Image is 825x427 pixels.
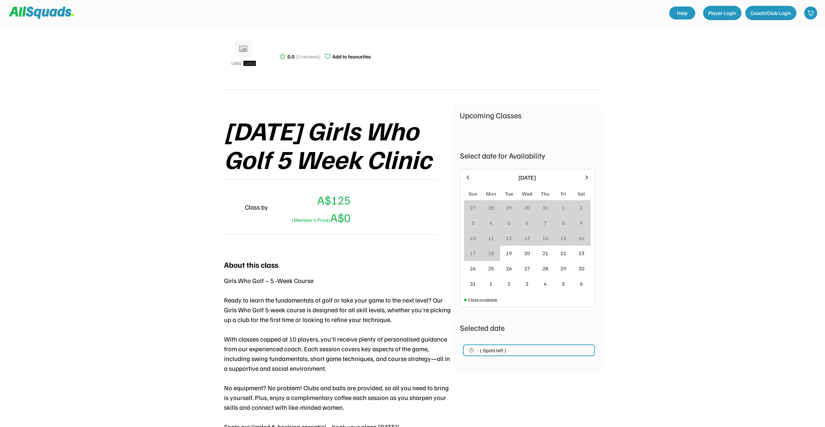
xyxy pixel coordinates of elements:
[506,265,512,272] div: 26
[470,249,476,257] div: 17
[579,234,584,242] div: 16
[488,204,494,212] div: 28
[475,173,579,182] div: [DATE]
[560,249,566,257] div: 22
[508,219,511,227] div: 5
[562,280,565,288] div: 5
[526,280,528,288] div: 3
[227,38,260,71] img: ui-kit-placeholders-product-5_1200x.webp
[745,6,796,20] button: Coach/Club Login
[489,280,492,288] div: 1
[460,149,595,161] div: Select date for Availability
[542,204,548,212] div: 31
[332,53,371,60] div: Add to favourites
[9,6,74,19] img: Squad%20Logo.svg
[579,265,584,272] div: 30
[489,219,492,227] div: 4
[506,249,512,257] div: 19
[703,6,741,20] button: Player Login
[522,190,532,198] div: Wed
[470,280,476,288] div: 31
[524,265,530,272] div: 27
[807,10,814,16] img: shopping-cart-01%20%281%29.svg
[477,348,506,353] span: - ( Spots left )
[542,249,548,257] div: 21
[470,265,476,272] div: 24
[296,53,321,60] div: (0 reviews)
[486,190,496,198] div: Mon
[544,219,547,227] div: 7
[561,190,566,198] div: Fri
[562,204,565,212] div: 1
[488,265,494,272] div: 25
[463,344,595,356] button: - ( Spots left )
[526,219,528,227] div: 6
[468,296,497,303] div: Class available
[460,322,595,333] div: Selected date
[470,204,476,212] div: 27
[224,259,278,270] div: About this class
[580,219,583,227] div: 9
[488,249,494,257] div: 18
[460,109,595,121] div: Upcoming Classes
[287,53,295,60] div: 0.0
[560,234,566,242] div: 15
[505,190,513,198] div: Tue
[224,199,240,215] img: yH5BAEAAAAALAAAAAABAAEAAAIBRAA7
[578,190,585,198] div: Sat
[541,190,550,198] div: Thu
[292,217,330,223] font: (Member's Price)
[469,190,477,198] div: Sun
[508,280,511,288] div: 2
[224,116,453,173] div: [DATE] Girls Who Golf 5 Week Clinic
[245,202,268,212] div: Class by
[544,280,547,288] div: 4
[472,219,474,227] div: 3
[579,249,584,257] div: 23
[562,219,565,227] div: 8
[488,234,494,242] div: 11
[542,265,548,272] div: 28
[542,234,548,242] div: 14
[524,234,530,242] div: 13
[289,209,351,226] div: A$0
[317,191,351,209] div: A$125
[524,249,530,257] div: 20
[669,6,695,19] a: Help
[560,265,566,272] div: 29
[470,234,476,242] div: 10
[580,280,583,288] div: 6
[524,204,530,212] div: 30
[506,204,512,212] div: 29
[506,234,512,242] div: 12
[580,204,583,212] div: 2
